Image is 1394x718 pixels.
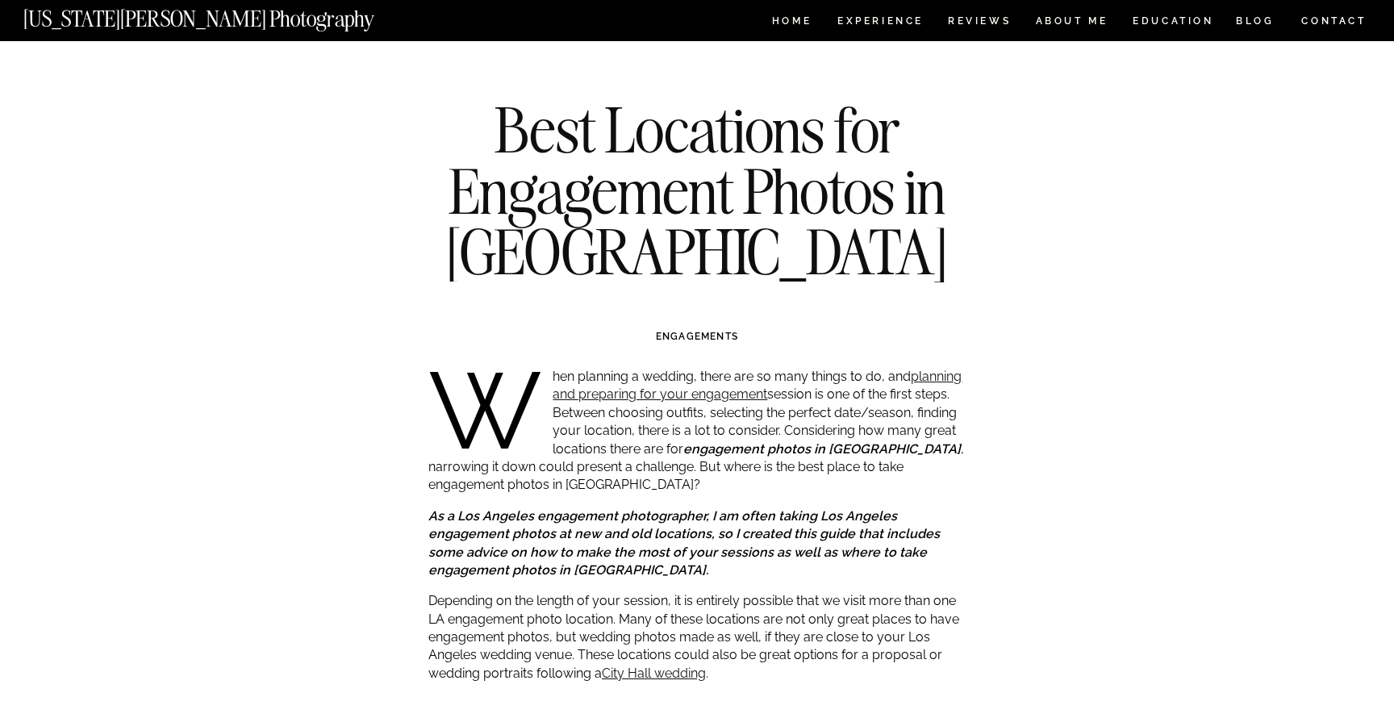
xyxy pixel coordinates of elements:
a: ABOUT ME [1035,16,1108,30]
a: HOME [769,16,815,30]
a: Experience [837,16,922,30]
strong: engagement photos in [GEOGRAPHIC_DATA] [683,441,961,457]
a: [US_STATE][PERSON_NAME] Photography [23,8,428,22]
a: REVIEWS [948,16,1008,30]
a: CONTACT [1300,12,1367,30]
h1: Best Locations for Engagement Photos in [GEOGRAPHIC_DATA] [404,99,990,282]
p: When planning a wedding, there are so many things to do, and session is one of the first steps. B... [428,368,966,495]
em: As a Los Angeles engagement photographer, I am often taking Los Angeles engagement photos at new ... [428,508,940,578]
a: BLOG [1236,16,1275,30]
a: EDUCATION [1131,16,1216,30]
a: ENGAGEMENTS [656,331,738,342]
p: Depending on the length of your session, it is entirely possible that we visit more than one LA e... [428,592,966,683]
a: City Hall wedding [602,666,706,681]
